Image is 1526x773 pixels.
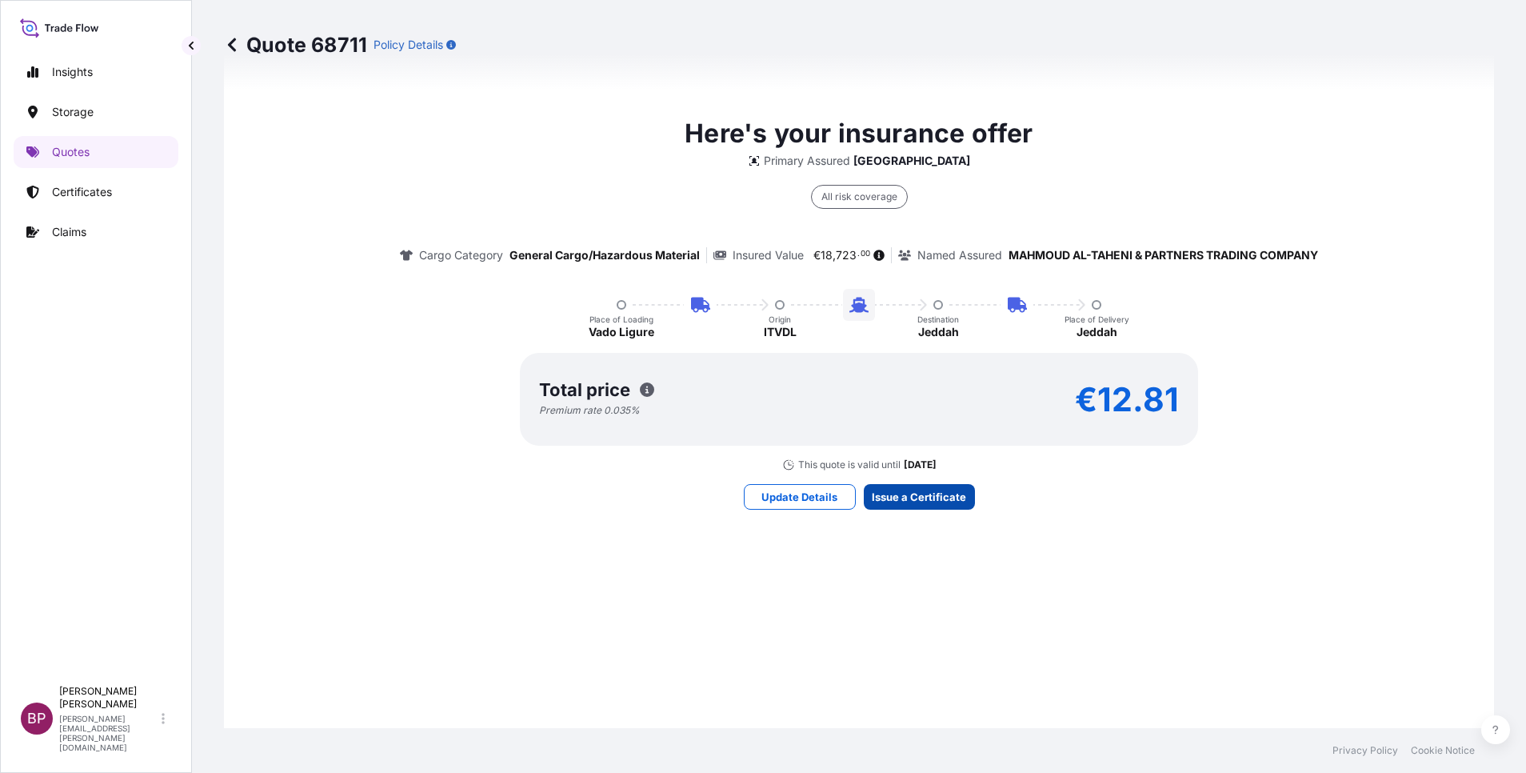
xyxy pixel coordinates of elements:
[14,216,178,248] a: Claims
[918,324,959,340] p: Jeddah
[52,64,93,80] p: Insights
[59,714,158,752] p: [PERSON_NAME][EMAIL_ADDRESS][PERSON_NAME][DOMAIN_NAME]
[539,404,640,417] p: Premium rate 0.035 %
[685,114,1033,153] p: Here's your insurance offer
[764,153,850,169] p: Primary Assured
[821,250,833,261] span: 18
[857,251,860,257] span: .
[811,185,908,209] div: All risk coverage
[1332,744,1398,757] a: Privacy Policy
[374,37,443,53] p: Policy Details
[59,685,158,711] p: [PERSON_NAME] [PERSON_NAME]
[224,32,367,58] p: Quote 68711
[872,489,966,505] p: Issue a Certificate
[52,104,94,120] p: Storage
[1009,247,1318,263] p: MAHMOUD AL-TAHENI & PARTNERS TRADING COMPANY
[861,251,870,257] span: 00
[813,250,821,261] span: €
[833,250,836,261] span: ,
[798,459,901,471] p: This quote is valid until
[917,247,1002,263] p: Named Assured
[14,56,178,88] a: Insights
[853,153,970,169] p: [GEOGRAPHIC_DATA]
[14,96,178,128] a: Storage
[52,224,86,240] p: Claims
[1075,386,1179,412] p: €12.81
[769,314,791,324] p: Origin
[917,314,959,324] p: Destination
[744,484,856,510] button: Update Details
[1411,744,1475,757] a: Cookie Notice
[764,324,797,340] p: ITVDL
[733,247,804,263] p: Insured Value
[419,247,503,263] p: Cargo Category
[52,184,112,200] p: Certificates
[589,314,653,324] p: Place of Loading
[52,144,90,160] p: Quotes
[836,250,857,261] span: 723
[761,489,837,505] p: Update Details
[539,382,630,398] p: Total price
[509,247,700,263] p: General Cargo/Hazardous Material
[904,459,937,471] p: [DATE]
[14,136,178,168] a: Quotes
[1065,314,1129,324] p: Place of Delivery
[589,324,654,340] p: Vado Ligure
[864,484,975,510] button: Issue a Certificate
[14,176,178,208] a: Certificates
[1077,324,1117,340] p: Jeddah
[27,711,46,727] span: BP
